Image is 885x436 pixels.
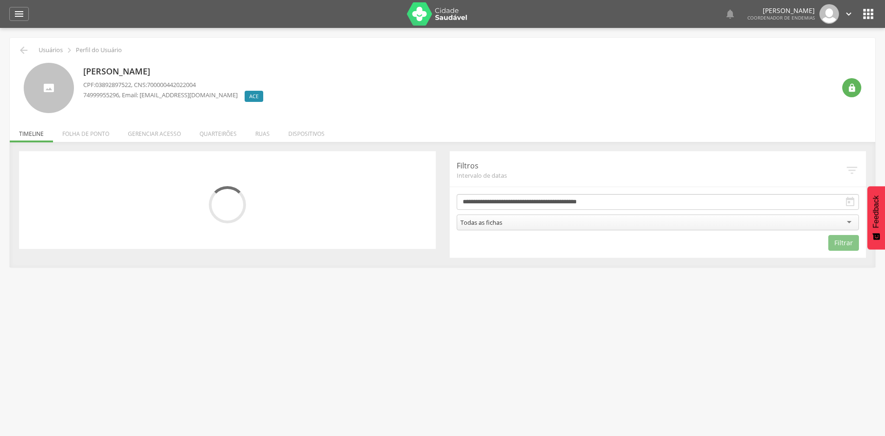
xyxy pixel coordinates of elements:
li: Dispositivos [279,121,334,142]
span: ACE [249,93,259,100]
li: Folha de ponto [53,121,119,142]
div: Todas as fichas [460,218,502,227]
i:  [847,83,857,93]
div: Resetar senha [842,78,861,97]
button: Feedback - Mostrar pesquisa [867,186,885,249]
i: Voltar [18,45,29,56]
p: Filtros [457,161,845,171]
p: CPF: , CNS: [83,80,268,89]
span: Feedback [872,195,880,228]
a:  [9,7,29,21]
p: [PERSON_NAME] [83,66,268,78]
i:  [844,9,854,19]
i:  [64,45,74,55]
p: , Email: [EMAIL_ADDRESS][DOMAIN_NAME] [83,91,238,100]
p: Perfil do Usuário [76,47,122,54]
span: 03892897522 [95,80,131,89]
i:  [845,163,859,177]
i:  [861,7,876,21]
span: 74999955296 [83,91,119,99]
li: Ruas [246,121,279,142]
p: [PERSON_NAME] [747,7,815,14]
i:  [845,196,856,208]
span: Coordenador de Endemias [747,14,815,21]
a:  [844,4,854,24]
i:  [13,8,25,20]
span: Intervalo de datas [457,171,845,180]
button: Filtrar [828,235,859,251]
p: Usuários [39,47,63,54]
li: Gerenciar acesso [119,121,190,142]
span: 700000442022004 [147,80,196,89]
a:  [725,4,736,24]
li: Quarteirões [190,121,246,142]
i:  [725,8,736,20]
